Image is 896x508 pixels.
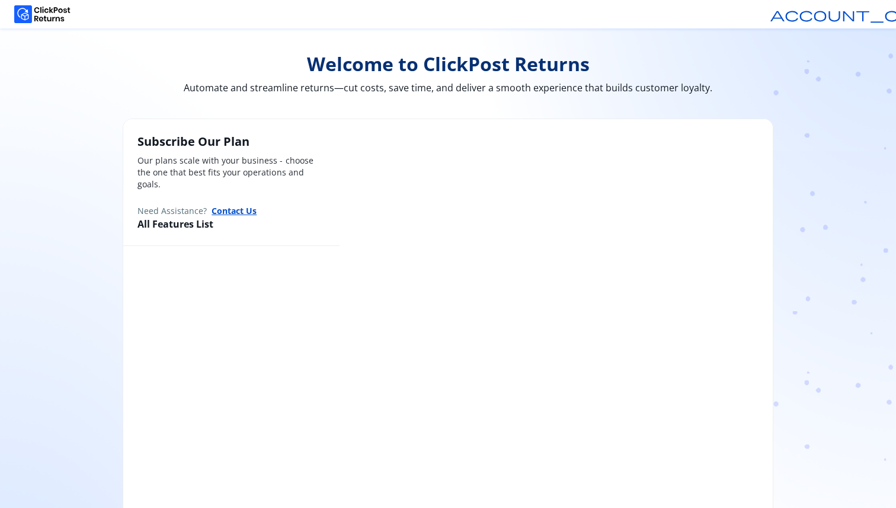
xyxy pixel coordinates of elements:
span: Automate and streamline returns—cut costs, save time, and deliver a smooth experience that builds... [123,81,773,95]
h2: Subscribe Our Plan [137,133,325,150]
span: Need Assistance? [137,205,207,217]
img: Logo [14,5,71,23]
p: Our plans scale with your business - choose the one that best fits your operations and goals. [137,155,325,190]
button: Contact Us [212,205,257,217]
span: Welcome to ClickPost Returns [123,52,773,76]
span: All Features List [137,218,213,231]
